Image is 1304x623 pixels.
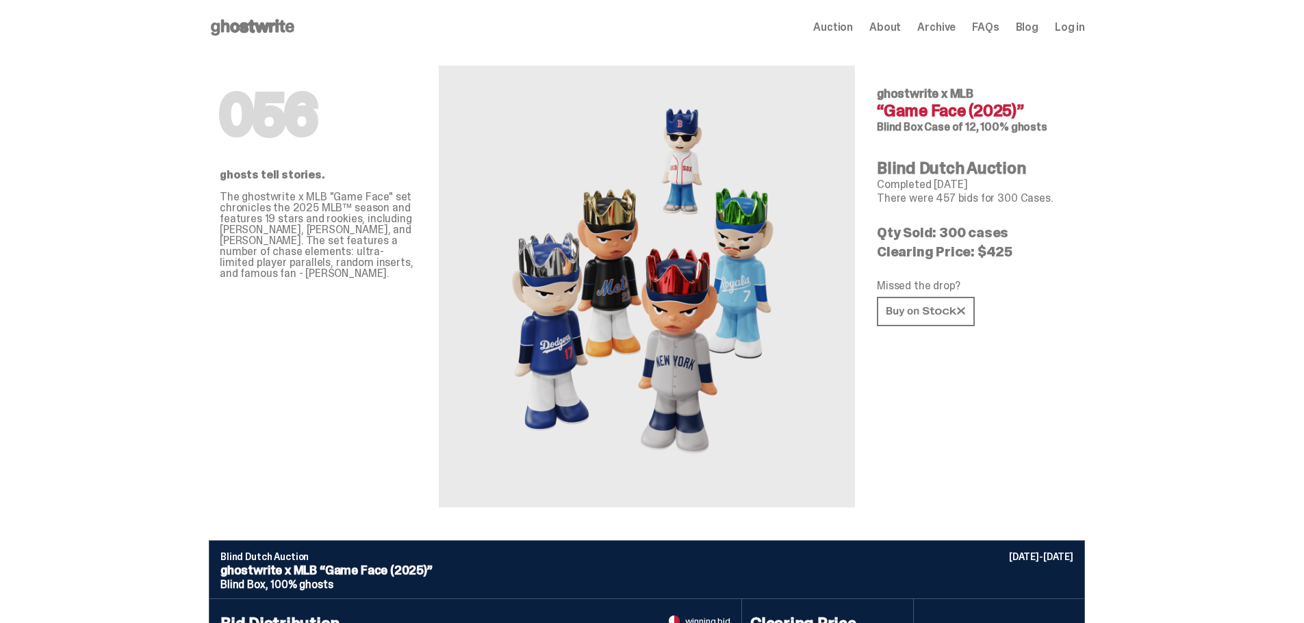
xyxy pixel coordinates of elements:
h4: Blind Dutch Auction [877,160,1074,176]
p: There were 457 bids for 300 Cases. [877,193,1074,204]
p: Completed [DATE] [877,179,1074,190]
h4: “Game Face (2025)” [877,103,1074,119]
a: About [869,22,901,33]
a: Archive [917,22,956,33]
p: Clearing Price: $425 [877,245,1074,259]
p: The ghostwrite x MLB "Game Face" set chronicles the 2025 MLB™ season and features 19 stars and ro... [220,191,417,279]
a: Log in [1055,22,1085,33]
span: ghostwrite x MLB [877,85,973,102]
a: Blog [1016,22,1038,33]
p: ghostwrite x MLB “Game Face (2025)” [220,564,1073,576]
p: ghosts tell stories. [220,170,417,181]
p: Qty Sold: 300 cases [877,226,1074,239]
a: FAQs [972,22,999,33]
a: Auction [813,22,853,33]
p: Missed the drop? [877,280,1074,291]
p: [DATE]-[DATE] [1009,552,1073,561]
span: 100% ghosts [270,577,333,592]
span: Case of 12, 100% ghosts [924,120,1047,134]
span: Blind Box [877,120,923,134]
h1: 056 [220,88,417,142]
img: MLB&ldquo;Game Face (2025)&rdquo; [496,98,797,475]
p: Blind Dutch Auction [220,552,1073,561]
span: Blind Box, [220,577,268,592]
